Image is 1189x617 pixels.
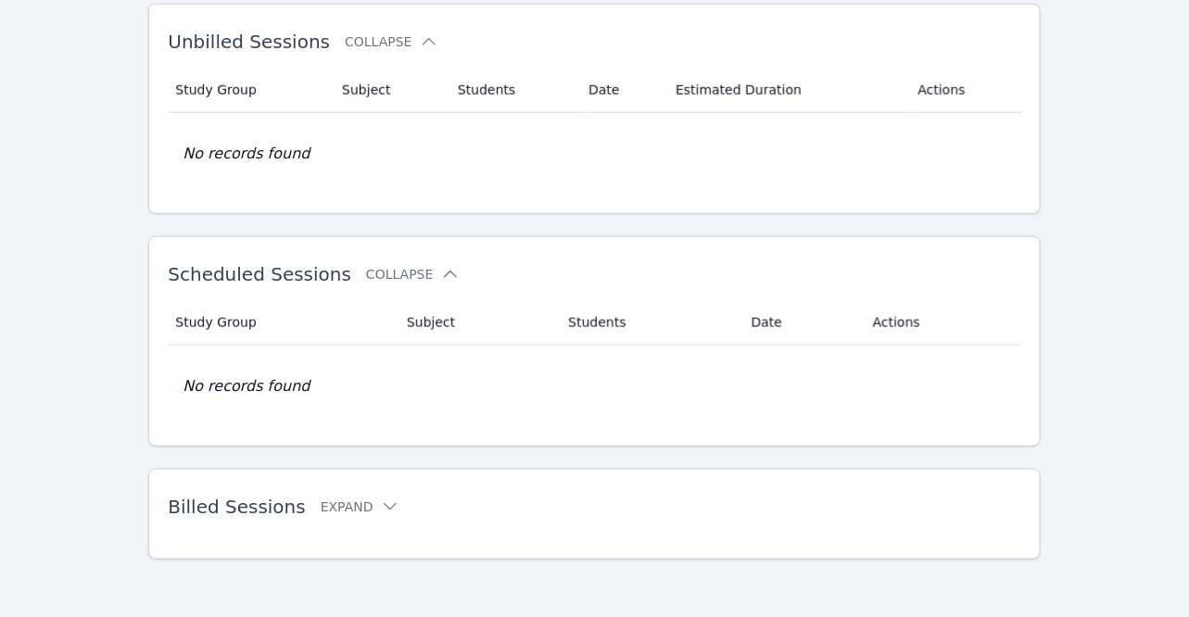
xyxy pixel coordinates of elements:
[447,68,577,113] th: Students
[168,300,396,346] th: Study Group
[740,300,862,346] th: Date
[664,68,907,113] th: Estimated Duration
[168,496,305,518] span: Billed Sessions
[168,263,351,285] span: Scheduled Sessions
[396,300,557,346] th: Subject
[168,31,330,53] span: Unbilled Sessions
[577,68,664,113] th: Date
[321,497,399,516] button: Expand
[345,32,437,51] button: Collapse
[366,265,459,283] button: Collapse
[168,113,1020,195] td: No records found
[168,346,1020,427] td: No records found
[907,68,1021,113] th: Actions
[168,68,331,113] th: Study Group
[331,68,447,113] th: Subject
[557,300,740,346] th: Students
[862,300,1021,346] th: Actions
